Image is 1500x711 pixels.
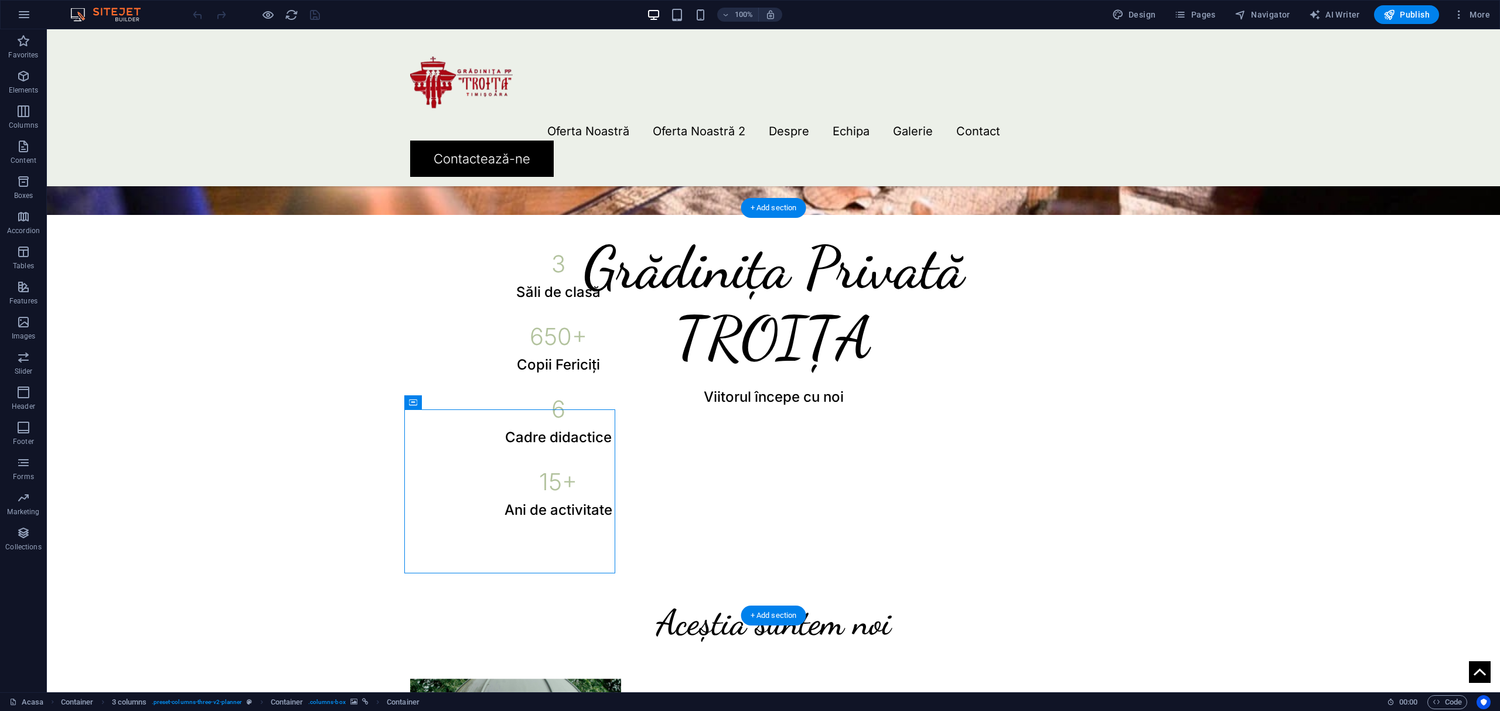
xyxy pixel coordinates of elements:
p: Elements [9,86,39,95]
i: This element contains a background [350,699,357,705]
p: Content [11,156,36,165]
span: Code [1433,695,1462,709]
span: More [1453,9,1490,20]
button: reload [284,8,298,22]
i: This element is linked [362,699,369,705]
span: Click to select. Double-click to edit [387,695,420,709]
button: Usercentrics [1477,695,1491,709]
span: 00 00 [1399,695,1417,709]
span: : [1407,698,1409,706]
button: Code [1427,695,1467,709]
div: Design (Ctrl+Alt+Y) [1107,5,1161,24]
span: Pages [1174,9,1215,20]
p: Accordion [7,226,40,235]
p: Slider [15,367,33,376]
div: + Add section [741,198,806,218]
p: Features [9,296,37,306]
span: AI Writer [1309,9,1360,20]
p: Boxes [14,191,33,200]
button: Design [1107,5,1161,24]
i: This element is a customizable preset [247,699,252,705]
p: Forms [13,472,34,481]
h6: 100% [735,8,754,22]
span: Design [1112,9,1156,20]
button: Navigator [1230,5,1295,24]
span: . preset-columns-three-v2-planner [152,695,243,709]
h6: Session time [1387,695,1418,709]
p: Footer [13,437,34,446]
span: Publish [1383,9,1430,20]
p: Columns [9,121,38,130]
div: + Add section [741,606,806,625]
button: Click here to leave preview mode and continue editing [261,8,275,22]
p: Collections [5,542,41,552]
a: Click to cancel selection. Double-click to open Pages [9,695,44,709]
button: More [1448,5,1495,24]
p: Images [12,331,36,341]
button: Pages [1170,5,1220,24]
nav: breadcrumb [61,695,420,709]
p: Header [12,402,35,411]
button: Publish [1374,5,1439,24]
span: Click to select. Double-click to edit [61,695,94,709]
span: Click to select. Double-click to edit [112,695,147,709]
img: Editor Logo [67,8,155,22]
i: On resize automatically adjust zoom level to fit chosen device. [765,9,776,20]
button: 100% [717,8,759,22]
i: Reload page [285,8,298,22]
p: Favorites [8,50,38,60]
p: Marketing [7,507,39,517]
p: Tables [13,261,34,271]
button: AI Writer [1304,5,1365,24]
span: Navigator [1235,9,1290,20]
span: Click to select. Double-click to edit [271,695,304,709]
span: . columns-box [308,695,346,709]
